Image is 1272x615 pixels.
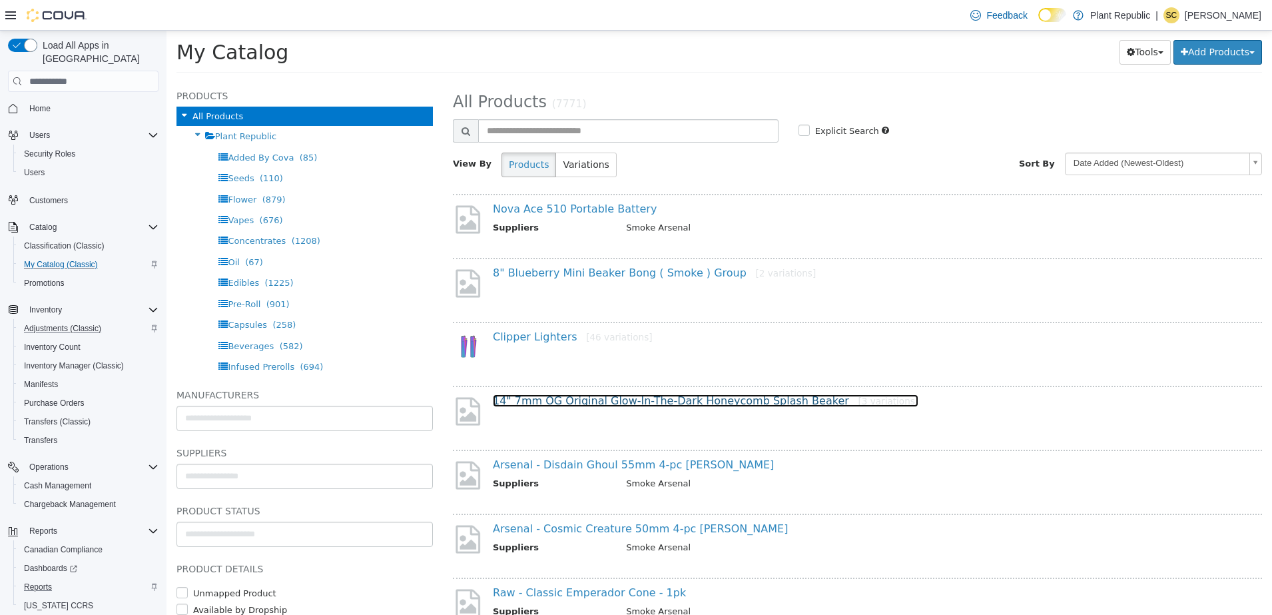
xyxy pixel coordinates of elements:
[19,257,103,273] a: My Catalog (Classic)
[24,323,101,334] span: Adjustments (Classic)
[19,165,50,181] a: Users
[106,289,129,299] span: (258)
[24,459,159,475] span: Operations
[13,274,164,293] button: Promotions
[19,478,159,494] span: Cash Management
[24,563,77,574] span: Dashboards
[13,338,164,356] button: Inventory Count
[24,523,159,539] span: Reports
[19,560,83,576] a: Dashboards
[24,219,62,235] button: Catalog
[953,9,1004,34] button: Tools
[49,101,110,111] span: Plant Republic
[24,302,159,318] span: Inventory
[286,301,316,330] img: 150
[326,574,450,591] th: Suppliers
[24,379,58,390] span: Manifests
[1038,8,1066,22] input: Dark Mode
[61,205,119,215] span: Concentrates
[19,146,159,162] span: Security Roles
[19,395,90,411] a: Purchase Orders
[450,510,1066,527] td: Smoke Arsenal
[125,205,154,215] span: (1208)
[1185,7,1261,23] p: [PERSON_NAME]
[19,358,159,374] span: Inventory Manager (Classic)
[286,173,316,205] img: missing-image.png
[10,57,266,73] h5: Products
[19,238,110,254] a: Classification (Classic)
[326,236,649,249] a: 8" Blueberry Mini Beaker Bong ( Smoke ) Group[2 variations]
[24,219,159,235] span: Catalog
[100,269,123,279] span: (901)
[133,331,157,341] span: (694)
[24,342,81,352] span: Inventory Count
[19,414,96,430] a: Transfers (Classic)
[19,165,159,181] span: Users
[286,364,316,397] img: missing-image.png
[24,100,159,117] span: Home
[19,275,70,291] a: Promotions
[24,191,159,208] span: Customers
[13,578,164,596] button: Reports
[326,492,621,504] a: Arsenal - Cosmic Creature 50mm 4-pc [PERSON_NAME]
[450,574,1066,591] td: Smoke Arsenal
[24,398,85,408] span: Purchase Orders
[3,218,164,237] button: Catalog
[24,435,57,446] span: Transfers
[13,163,164,182] button: Users
[27,9,87,22] img: Cova
[19,598,99,614] a: [US_STATE] CCRS
[19,376,63,392] a: Manifests
[19,395,159,411] span: Purchase Orders
[286,237,316,269] img: missing-image.png
[691,365,752,376] small: [3 variations]
[19,376,159,392] span: Manifests
[98,247,127,257] span: (1225)
[23,556,110,570] label: Unmapped Product
[93,185,117,195] span: (676)
[61,122,127,132] span: Added By Cova
[24,259,98,270] span: My Catalog (Classic)
[61,164,90,174] span: Flower
[19,432,63,448] a: Transfers
[19,358,129,374] a: Inventory Manager (Classic)
[61,310,107,320] span: Beverages
[1007,9,1096,34] button: Add Products
[19,238,159,254] span: Classification (Classic)
[13,394,164,412] button: Purchase Orders
[13,319,164,338] button: Adjustments (Classic)
[13,237,164,255] button: Classification (Classic)
[24,582,52,592] span: Reports
[19,320,159,336] span: Adjustments (Classic)
[326,191,450,207] th: Suppliers
[3,301,164,319] button: Inventory
[389,122,450,147] button: Variations
[79,227,97,237] span: (67)
[326,446,450,463] th: Suppliers
[13,540,164,559] button: Canadian Compliance
[13,412,164,431] button: Transfers (Classic)
[19,496,121,512] a: Chargeback Management
[965,2,1032,29] a: Feedback
[326,556,519,568] a: Raw - Classic Emperador Cone - 1pk
[61,143,87,153] span: Seeds
[24,193,73,209] a: Customers
[10,414,266,430] h5: Suppliers
[13,375,164,394] button: Manifests
[24,544,103,555] span: Canadian Compliance
[3,458,164,476] button: Operations
[24,302,67,318] button: Inventory
[19,339,159,355] span: Inventory Count
[133,122,151,132] span: (85)
[19,275,159,291] span: Promotions
[1155,7,1158,23] p: |
[10,356,266,372] h5: Manufacturers
[286,62,380,81] span: All Products
[335,122,390,147] button: Products
[19,542,159,558] span: Canadian Compliance
[19,598,159,614] span: Washington CCRS
[37,39,159,65] span: Load All Apps in [GEOGRAPHIC_DATA]
[3,190,164,209] button: Customers
[386,67,420,79] small: (7771)
[24,278,65,289] span: Promotions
